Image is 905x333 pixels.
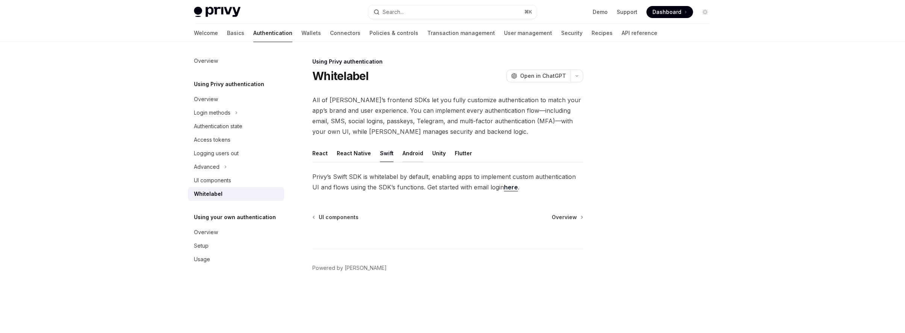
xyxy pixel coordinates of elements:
[455,144,472,162] button: Flutter
[194,122,242,131] div: Authentication state
[617,8,637,16] a: Support
[380,144,393,162] button: Swift
[520,72,566,80] span: Open in ChatGPT
[432,144,446,162] button: Unity
[330,24,360,42] a: Connectors
[188,92,284,106] a: Overview
[622,24,657,42] a: API reference
[593,8,608,16] a: Demo
[194,213,276,222] h5: Using your own authentication
[313,213,359,221] a: UI components
[194,80,264,89] h5: Using Privy authentication
[504,24,552,42] a: User management
[194,149,239,158] div: Logging users out
[319,213,359,221] span: UI components
[552,213,583,221] a: Overview
[194,56,218,65] div: Overview
[188,147,284,160] a: Logging users out
[194,189,222,198] div: Whitelabel
[194,228,218,237] div: Overview
[188,120,284,133] a: Authentication state
[504,183,518,191] a: here
[592,24,613,42] a: Recipes
[312,69,369,83] h1: Whitelabel
[188,187,284,201] a: Whitelabel
[337,144,371,162] button: React Native
[403,144,423,162] button: Android
[368,5,537,19] button: Search...⌘K
[194,7,241,17] img: light logo
[312,264,387,272] a: Powered by [PERSON_NAME]
[301,24,321,42] a: Wallets
[646,6,693,18] a: Dashboard
[194,241,209,250] div: Setup
[188,253,284,266] a: Usage
[194,108,230,117] div: Login methods
[194,135,230,144] div: Access tokens
[312,144,328,162] button: React
[652,8,681,16] span: Dashboard
[552,213,577,221] span: Overview
[506,70,571,82] button: Open in ChatGPT
[312,95,583,137] span: All of [PERSON_NAME]’s frontend SDKs let you fully customize authentication to match your app’s b...
[188,226,284,239] a: Overview
[312,171,583,192] span: Privy’s Swift SDK is whitelabel by default, enabling apps to implement custom authentication UI a...
[188,239,284,253] a: Setup
[188,174,284,187] a: UI components
[188,54,284,68] a: Overview
[227,24,244,42] a: Basics
[383,8,404,17] div: Search...
[194,95,218,104] div: Overview
[427,24,495,42] a: Transaction management
[188,133,284,147] a: Access tokens
[524,9,532,15] span: ⌘ K
[194,24,218,42] a: Welcome
[194,162,219,171] div: Advanced
[253,24,292,42] a: Authentication
[312,58,583,65] div: Using Privy authentication
[194,255,210,264] div: Usage
[194,176,231,185] div: UI components
[369,24,418,42] a: Policies & controls
[699,6,711,18] button: Toggle dark mode
[561,24,583,42] a: Security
